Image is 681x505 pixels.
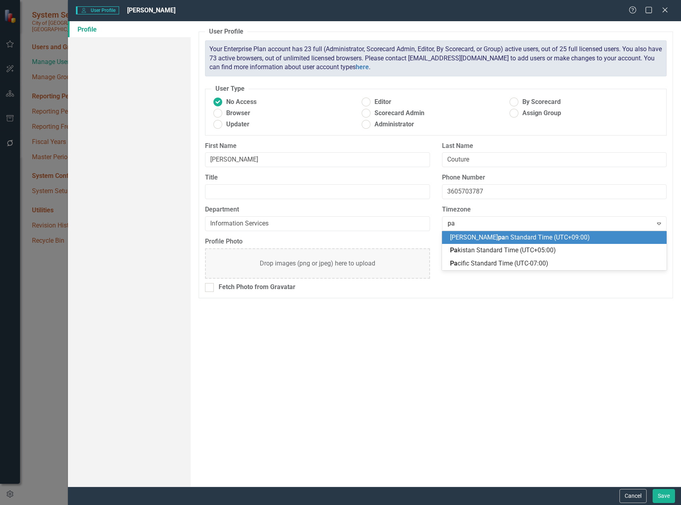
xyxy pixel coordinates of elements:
a: Profile [68,21,191,37]
span: User Profile [76,6,119,14]
legend: User Profile [205,27,247,36]
span: pa [498,234,505,241]
div: Fetch Photo from Gravatar [219,283,295,292]
legend: User Type [211,84,249,94]
span: Pa [450,259,458,267]
label: Department [205,205,430,214]
span: No Access [226,98,257,107]
label: Profile Photo [205,237,430,246]
span: Your Enterprise Plan account has 23 full (Administrator, Scorecard Admin, Editor, By Scorecard, o... [209,45,662,71]
span: [PERSON_NAME] n Standard Time (UTC+09:00) [450,234,590,241]
span: Administrator [374,120,414,129]
span: Assign Group [522,109,561,118]
label: Phone Number [442,173,667,182]
span: Pa [450,246,458,254]
a: here [356,63,369,71]
span: Browser [226,109,250,118]
span: Editor [374,98,391,107]
span: kistan Standard Time (UTC+05:00) [450,246,556,254]
span: cific Standard Time (UTC-07:00) [450,259,548,267]
label: Title [205,173,430,182]
button: Cancel [619,489,647,503]
span: [PERSON_NAME] [127,6,175,14]
span: Scorecard Admin [374,109,424,118]
label: Timezone [442,205,667,214]
div: Drop images (png or jpeg) here to upload [260,259,375,268]
label: Last Name [442,142,667,151]
button: Save [653,489,675,503]
span: By Scorecard [522,98,561,107]
span: Updater [226,120,249,129]
label: First Name [205,142,430,151]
